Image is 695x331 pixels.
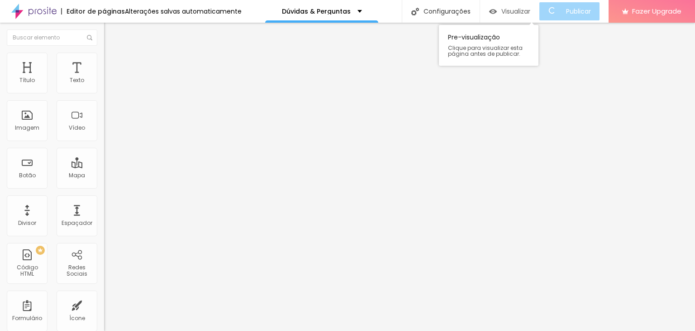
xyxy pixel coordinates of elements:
div: Pre-visualização [439,25,538,66]
div: Espaçador [62,220,92,226]
div: Divisor [18,220,36,226]
span: Clique para visualizar esta página antes de publicar. [448,45,529,57]
div: Título [19,77,35,83]
div: Imagem [15,125,39,131]
img: view-1.svg [489,8,497,15]
span: Fazer Upgrade [632,7,681,15]
button: Publicar [539,2,600,20]
img: Icone [411,8,419,15]
div: Editor de páginas [61,8,125,15]
div: Alterações salvas automaticamente [125,8,242,15]
p: Dúvidas & Perguntas [282,8,351,15]
div: Ícone [69,315,85,321]
div: Formulário [12,315,42,321]
span: Visualizar [501,8,530,15]
div: Texto [70,77,84,83]
img: Icone [87,35,92,40]
span: Publicar [566,8,591,15]
div: Mapa [69,172,85,179]
div: Botão [19,172,36,179]
input: Buscar elemento [7,29,97,46]
div: Redes Sociais [59,264,95,277]
iframe: Editor [104,23,695,331]
div: Código HTML [9,264,45,277]
button: Visualizar [480,2,539,20]
div: Vídeo [69,125,85,131]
